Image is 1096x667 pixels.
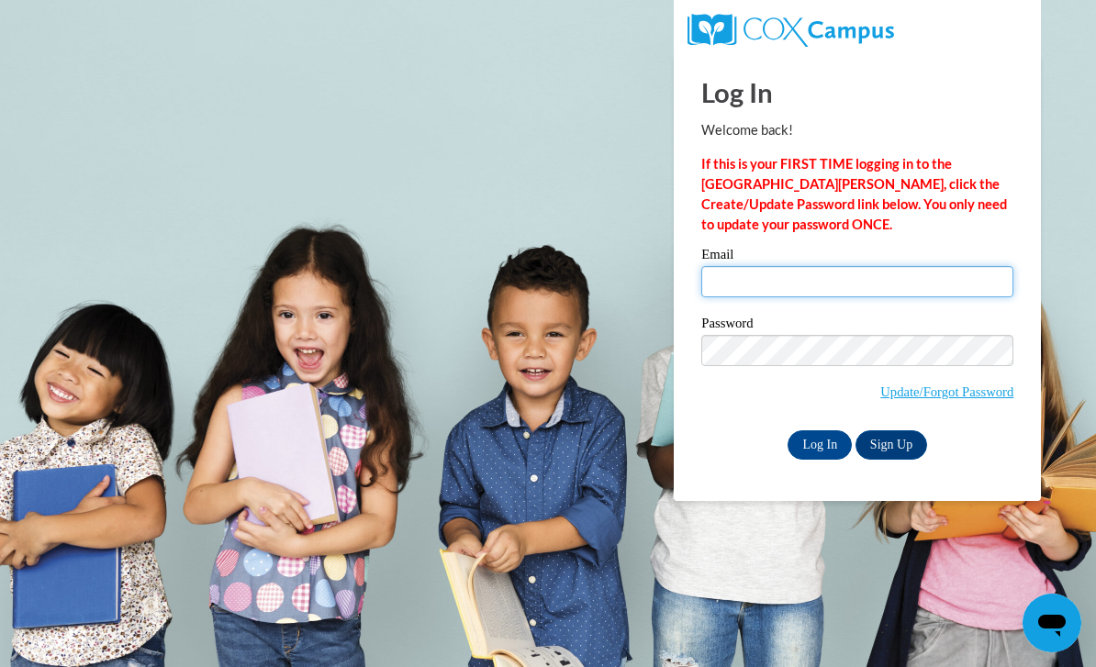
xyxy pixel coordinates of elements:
[701,156,1007,232] strong: If this is your FIRST TIME logging in to the [GEOGRAPHIC_DATA][PERSON_NAME], click the Create/Upd...
[788,430,852,460] input: Log In
[1023,594,1081,652] iframe: Button to launch messaging window
[688,14,893,47] img: COX Campus
[701,317,1013,335] label: Password
[856,430,927,460] a: Sign Up
[701,248,1013,266] label: Email
[701,73,1013,111] h1: Log In
[880,384,1013,399] a: Update/Forgot Password
[701,120,1013,140] p: Welcome back!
